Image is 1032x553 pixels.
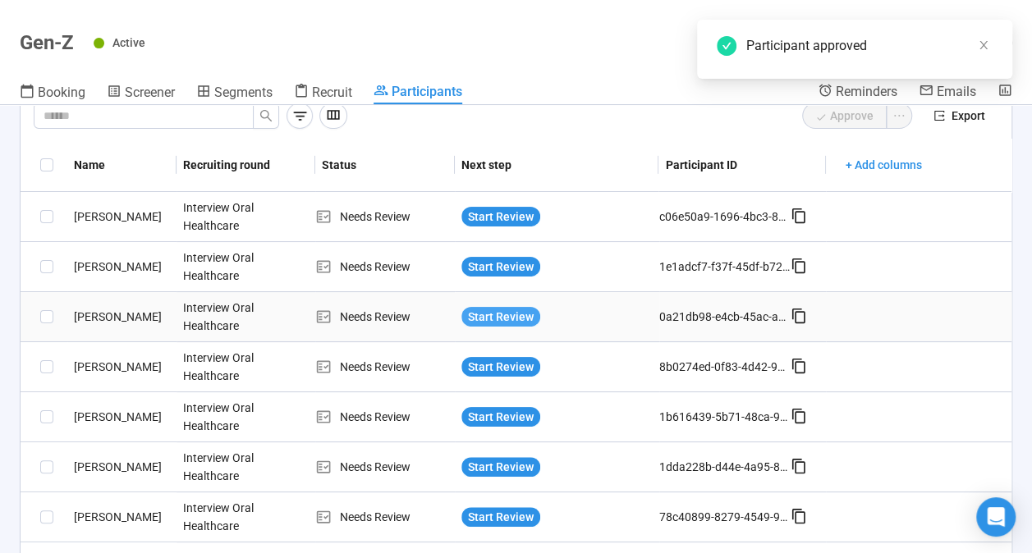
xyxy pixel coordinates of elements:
[461,507,540,527] button: Start Review
[461,457,540,477] button: Start Review
[294,83,352,104] a: Recruit
[177,292,300,341] div: Interview Oral Healthcare
[20,31,74,54] h1: Gen-Z
[461,207,540,226] button: Start Review
[919,83,976,103] a: Emails
[214,85,273,100] span: Segments
[177,242,300,291] div: Interview Oral Healthcare
[978,39,989,51] span: close
[468,358,534,376] span: Start Review
[976,497,1016,537] div: Open Intercom Messenger
[659,308,791,326] div: 0a21db98-e4cb-45ac-a495-ae13ff76496c
[67,139,177,192] th: Name
[20,83,85,104] a: Booking
[125,85,175,100] span: Screener
[952,107,985,125] span: Export
[67,358,177,376] div: [PERSON_NAME]
[67,308,177,326] div: [PERSON_NAME]
[312,85,352,100] span: Recruit
[746,36,993,56] div: Participant approved
[177,192,300,241] div: Interview Oral Healthcare
[67,508,177,526] div: [PERSON_NAME]
[315,208,455,226] div: Needs Review
[315,458,455,476] div: Needs Review
[461,357,540,377] button: Start Review
[455,139,659,192] th: Next step
[315,358,455,376] div: Needs Review
[315,258,455,276] div: Needs Review
[259,109,273,122] span: search
[67,408,177,426] div: [PERSON_NAME]
[468,208,534,226] span: Start Review
[658,139,825,192] th: Participant ID
[38,85,85,100] span: Booking
[818,83,897,103] a: Reminders
[67,258,177,276] div: [PERSON_NAME]
[315,308,455,326] div: Needs Review
[196,83,273,104] a: Segments
[112,36,145,49] span: Active
[315,408,455,426] div: Needs Review
[177,492,300,542] div: Interview Oral Healthcare
[468,458,534,476] span: Start Review
[659,208,791,226] div: c06e50a9-1696-4bc3-8830-24e5fba21e0f
[468,308,534,326] span: Start Review
[177,342,300,391] div: Interview Oral Healthcare
[468,508,534,526] span: Start Review
[461,257,540,276] button: Start Review
[315,139,455,192] th: Status
[177,392,300,441] div: Interview Oral Healthcare
[659,358,791,376] div: 8b0274ed-0f83-4d42-9a0e-4d021735d0bd
[67,458,177,476] div: [PERSON_NAME]
[107,83,175,104] a: Screener
[846,156,922,174] span: + Add columns
[392,84,462,99] span: Participants
[468,258,534,276] span: Start Review
[920,103,998,129] button: exportExport
[659,258,791,276] div: 1e1adcf7-f37f-45df-b72f-ea2ddd20ab9e
[315,508,455,526] div: Needs Review
[461,407,540,427] button: Start Review
[933,110,945,121] span: export
[832,152,935,178] button: + Add columns
[461,307,540,327] button: Start Review
[67,208,177,226] div: [PERSON_NAME]
[717,36,736,56] span: check-circle
[659,458,791,476] div: 1dda228b-d44e-4a95-89e2-a1fa81308cb5
[659,508,791,526] div: 78c40899-8279-4549-9881-7296990881ce
[177,139,316,192] th: Recruiting round
[253,103,279,129] button: search
[374,83,462,104] a: Participants
[177,442,300,491] div: Interview Oral Healthcare
[468,408,534,426] span: Start Review
[659,408,791,426] div: 1b616439-5b71-48ca-97a1-a2ade1f515f2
